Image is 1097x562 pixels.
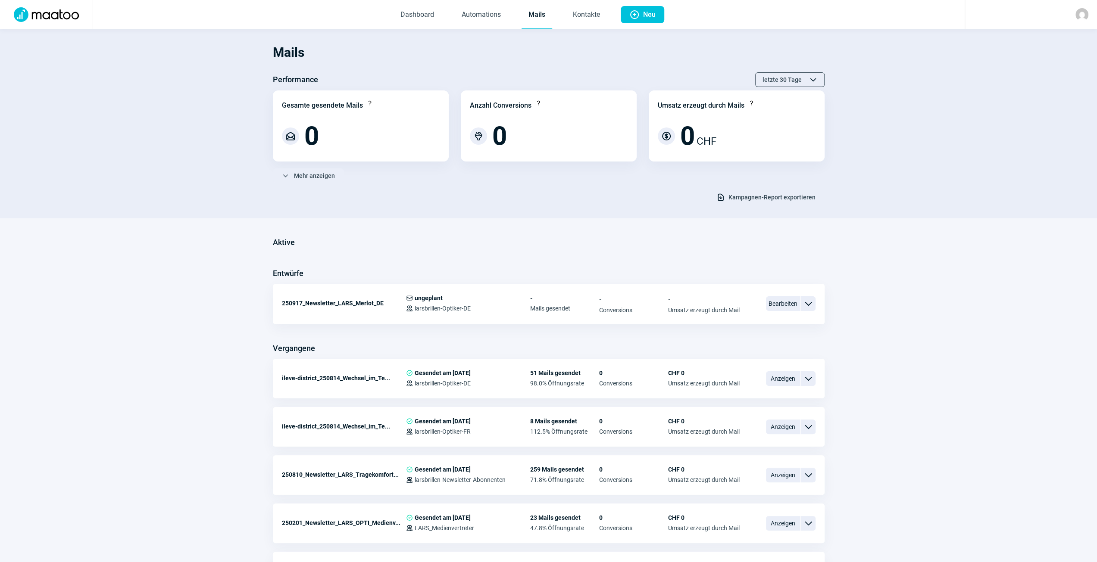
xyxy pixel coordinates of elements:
span: letzte 30 Tage [763,73,802,87]
span: 0 [680,123,695,149]
span: ungeplant [415,295,443,301]
span: Anzeigen [766,371,800,386]
div: ileve-district_250814_Wechsel_im_Te... [282,418,406,435]
span: 0 [304,123,319,149]
span: 0 [599,369,668,376]
div: Anzahl Conversions [470,100,531,111]
h3: Aktive [273,236,295,249]
span: Mails gesendet [530,305,599,312]
span: Conversions [599,525,668,531]
a: Kontakte [566,1,607,29]
span: Gesendet am [DATE] [415,418,471,425]
div: ileve-district_250814_Wechsel_im_Te... [282,369,406,387]
h3: Performance [273,73,318,87]
span: 47.8% Öffnungsrate [530,525,599,531]
span: Conversions [599,476,668,483]
span: 51 Mails gesendet [530,369,599,376]
span: Anzeigen [766,468,800,482]
span: Kampagnen-Report exportieren [728,190,816,204]
button: Neu [621,6,664,23]
img: avatar [1075,8,1088,21]
span: larsbrillen-Optiker-DE [415,380,471,387]
span: Anzeigen [766,516,800,531]
span: Umsatz erzeugt durch Mail [668,380,740,387]
span: 112.5% Öffnungsrate [530,428,599,435]
span: larsbrillen-Optiker-DE [415,305,471,312]
span: Conversions [599,380,668,387]
span: Gesendet am [DATE] [415,514,471,521]
span: 0 [599,466,668,473]
span: LARS_Medienvertreter [415,525,474,531]
div: 250201_Newsletter_LARS_OPTI_Medienv... [282,514,406,531]
span: - [530,295,599,301]
span: Mehr anzeigen [294,169,335,183]
span: 71.8% Öffnungsrate [530,476,599,483]
span: 8 Mails gesendet [530,418,599,425]
span: 0 [599,514,668,521]
span: Umsatz erzeugt durch Mail [668,307,740,314]
div: 250917_Newsletter_LARS_Merlot_DE [282,295,406,312]
span: CHF [697,134,716,149]
h1: Mails [273,38,825,67]
span: 259 Mails gesendet [530,466,599,473]
a: Mails [522,1,552,29]
span: CHF 0 [668,369,740,376]
span: CHF 0 [668,418,740,425]
span: 0 [492,123,507,149]
span: - [668,295,740,303]
span: Neu [643,6,656,23]
span: Gesendet am [DATE] [415,466,471,473]
button: Kampagnen-Report exportieren [707,190,825,205]
span: - [599,295,668,303]
span: CHF 0 [668,466,740,473]
span: Umsatz erzeugt durch Mail [668,428,740,435]
a: Automations [455,1,508,29]
img: Logo [9,7,84,22]
span: larsbrillen-Newsletter-Abonnenten [415,476,506,483]
span: 0 [599,418,668,425]
span: Conversions [599,307,668,314]
button: Mehr anzeigen [273,168,344,183]
div: Umsatz erzeugt durch Mails [658,100,744,111]
span: CHF 0 [668,514,740,521]
a: Dashboard [394,1,441,29]
span: 98.0% Öffnungsrate [530,380,599,387]
span: Bearbeiten [766,296,800,311]
span: Umsatz erzeugt durch Mail [668,476,740,483]
h3: Entwürfe [273,267,303,280]
h3: Vergangene [273,342,315,355]
span: Umsatz erzeugt durch Mail [668,525,740,531]
div: Gesamte gesendete Mails [282,100,363,111]
span: Anzeigen [766,419,800,434]
div: 250810_Newsletter_LARS_Tragekomfort... [282,466,406,483]
span: 23 Mails gesendet [530,514,599,521]
span: larsbrillen-Optiker-FR [415,428,471,435]
span: Gesendet am [DATE] [415,369,471,376]
span: Conversions [599,428,668,435]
